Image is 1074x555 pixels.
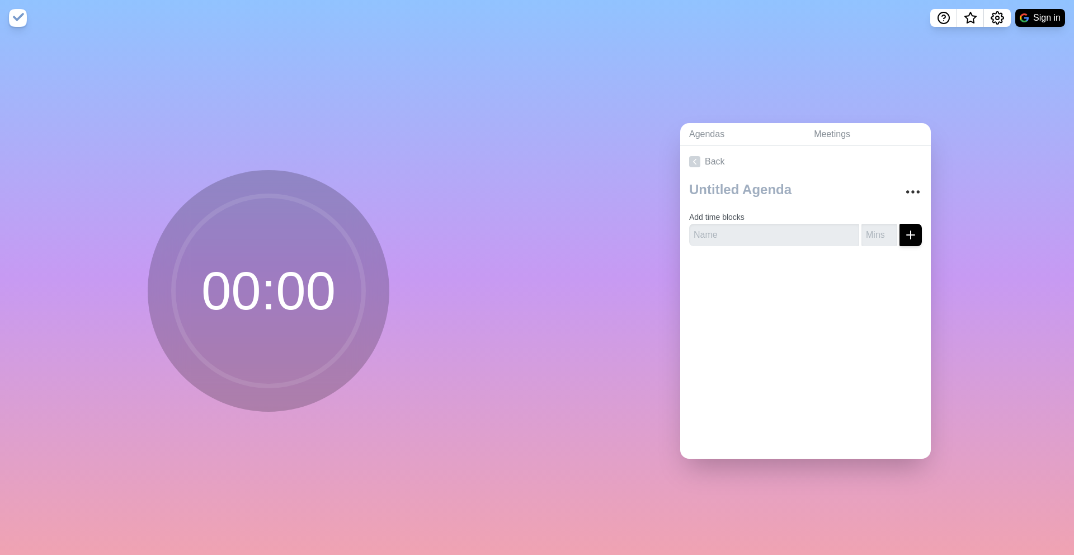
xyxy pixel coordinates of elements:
[1015,9,1065,27] button: Sign in
[689,224,859,246] input: Name
[680,146,931,177] a: Back
[9,9,27,27] img: timeblocks logo
[902,181,924,203] button: More
[861,224,897,246] input: Mins
[930,9,957,27] button: Help
[1020,13,1029,22] img: google logo
[689,213,745,222] label: Add time blocks
[984,9,1011,27] button: Settings
[805,123,931,146] a: Meetings
[680,123,805,146] a: Agendas
[957,9,984,27] button: What’s new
